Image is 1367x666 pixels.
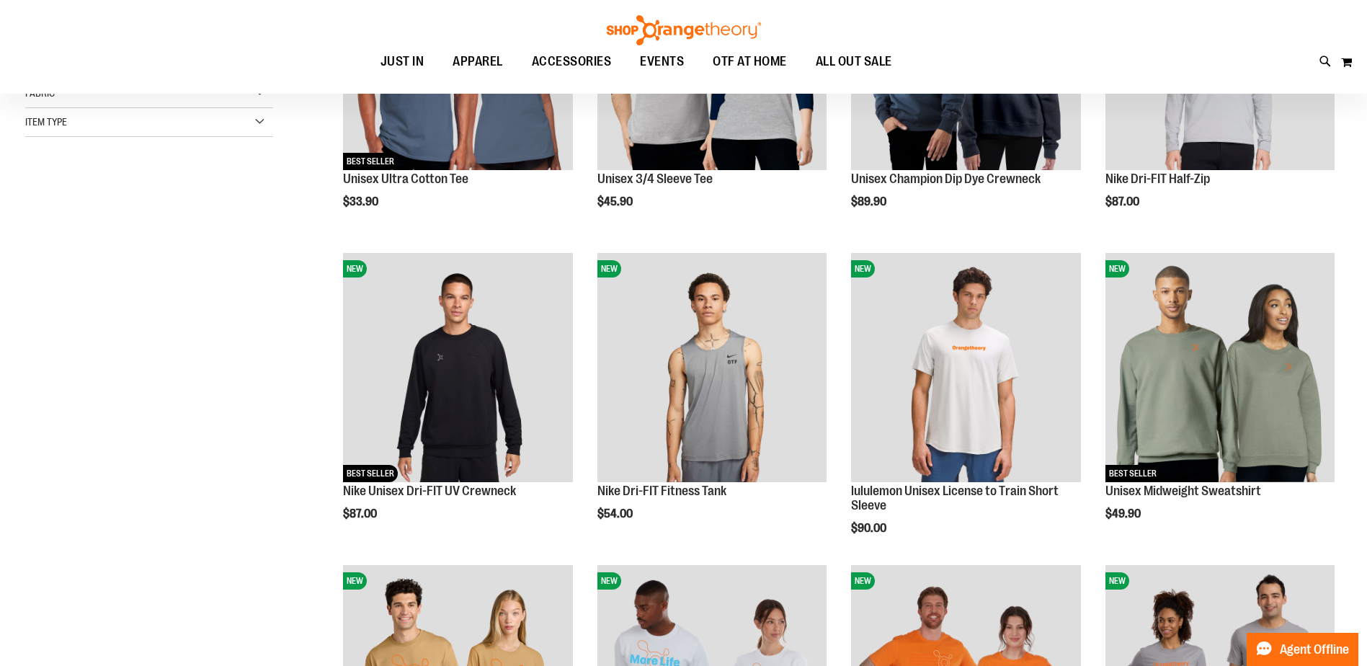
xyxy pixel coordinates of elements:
span: OTF AT HOME [713,45,787,78]
button: Agent Offline [1247,633,1358,666]
span: NEW [597,572,621,590]
span: $54.00 [597,507,635,520]
img: lululemon Unisex License to Train Short Sleeve [851,253,1080,482]
a: Nike Dri-FIT Fitness Tank [597,484,726,498]
span: BEST SELLER [343,153,398,170]
a: Nike Dri-FIT Half-Zip [1105,172,1210,186]
img: Unisex Midweight Sweatshirt [1105,253,1335,482]
a: Unisex Champion Dip Dye Crewneck [851,172,1041,186]
a: lululemon Unisex License to Train Short Sleeve [851,484,1059,512]
a: lululemon Unisex License to Train Short SleeveNEW [851,253,1080,484]
a: Nike Unisex Dri-FIT UV CrewneckNEWBEST SELLER [343,253,572,484]
div: product [590,246,834,557]
span: NEW [597,260,621,277]
a: Nike Unisex Dri-FIT UV Crewneck [343,484,516,498]
img: Shop Orangetheory [605,15,763,45]
span: BEST SELLER [1105,465,1160,482]
a: Unisex 3/4 Sleeve Tee [597,172,713,186]
span: NEW [1105,572,1129,590]
span: NEW [343,260,367,277]
div: product [844,246,1087,572]
a: Unisex Midweight SweatshirtNEWBEST SELLER [1105,253,1335,484]
span: ACCESSORIES [532,45,612,78]
a: Nike Dri-FIT Fitness TankNEW [597,253,827,484]
span: NEW [851,260,875,277]
span: $49.90 [1105,507,1143,520]
div: product [336,246,579,557]
span: $90.00 [851,522,889,535]
span: ALL OUT SALE [816,45,892,78]
span: Agent Offline [1280,643,1349,657]
span: EVENTS [640,45,684,78]
span: BEST SELLER [343,465,398,482]
img: Nike Dri-FIT Fitness Tank [597,253,827,482]
span: NEW [851,572,875,590]
a: Unisex Midweight Sweatshirt [1105,484,1261,498]
span: $87.00 [343,507,379,520]
span: $87.00 [1105,195,1141,208]
span: $33.90 [343,195,380,208]
span: NEW [343,572,367,590]
span: APPAREL [453,45,503,78]
img: Nike Unisex Dri-FIT UV Crewneck [343,253,572,482]
span: Item Type [25,116,67,128]
span: $89.90 [851,195,889,208]
div: product [1098,246,1342,557]
a: Unisex Ultra Cotton Tee [343,172,468,186]
span: NEW [1105,260,1129,277]
span: JUST IN [380,45,424,78]
span: $45.90 [597,195,635,208]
